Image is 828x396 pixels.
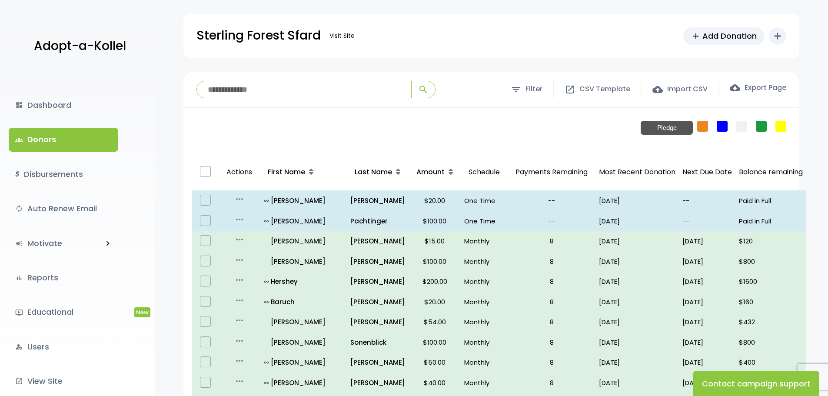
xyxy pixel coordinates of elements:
[599,356,675,368] p: [DATE]
[15,168,20,181] i: $
[511,195,592,206] p: --
[264,377,343,389] a: all_inclusive[PERSON_NAME]
[264,356,343,368] a: all_inclusive[PERSON_NAME]
[268,167,305,177] span: First Name
[264,195,343,206] a: all_inclusive[PERSON_NAME]
[30,25,126,67] a: Adopt-a-Kollel
[667,83,708,96] span: Import CSV
[15,205,23,213] i: autorenew
[739,316,803,328] p: $432
[103,239,113,248] i: keyboard_arrow_right
[599,215,675,227] p: [DATE]
[350,356,405,368] a: [PERSON_NAME]
[599,256,675,267] p: [DATE]
[9,128,118,151] a: groupsDonors
[264,215,343,227] a: all_inclusive[PERSON_NAME]
[9,93,118,117] a: dashboardDashboard
[599,296,675,308] p: [DATE]
[511,316,592,328] p: 8
[682,256,732,267] p: [DATE]
[350,256,405,267] a: [PERSON_NAME]
[264,256,343,267] a: [PERSON_NAME]
[412,276,457,287] p: $200.00
[702,30,757,42] span: Add Donation
[511,356,592,368] p: 8
[234,255,245,265] i: more_horiz
[412,195,457,206] p: $20.00
[234,234,245,245] i: more_horiz
[15,136,23,144] span: groups
[350,316,405,328] a: [PERSON_NAME]
[264,336,343,348] a: [PERSON_NAME]
[599,235,675,247] p: [DATE]
[234,214,245,225] i: more_horiz
[355,167,392,177] span: Last Name
[264,215,343,227] p: [PERSON_NAME]
[234,295,245,306] i: more_horiz
[350,377,405,389] a: [PERSON_NAME]
[15,343,23,351] i: manage_accounts
[9,369,118,393] a: launchView Site
[464,157,504,187] p: Schedule
[234,315,245,326] i: more_horiz
[264,276,343,287] a: all_inclusiveHershey
[412,256,457,267] p: $100.00
[15,240,23,247] i: campaign
[411,81,435,98] button: search
[9,197,118,220] a: autorenewAuto Renew Email
[464,377,504,389] p: Monthly
[418,84,429,95] span: search
[350,215,405,227] p: Pachtinger
[412,356,457,368] p: $50.00
[739,276,803,287] p: $1600
[682,296,732,308] p: [DATE]
[416,167,445,177] span: Amount
[739,296,803,308] p: $160
[350,296,405,308] a: [PERSON_NAME]
[264,219,271,223] i: all_inclusive
[730,83,740,93] span: cloud_download
[234,336,245,346] i: more_horiz
[412,377,457,389] p: $40.00
[9,163,118,186] a: $Disbursements
[464,316,504,328] p: Monthly
[34,35,126,57] p: Adopt-a-Kollel
[682,276,732,287] p: [DATE]
[464,296,504,308] p: Monthly
[511,336,592,348] p: 8
[772,31,783,41] i: add
[682,316,732,328] p: [DATE]
[464,256,504,267] p: Monthly
[9,335,118,359] a: manage_accountsUsers
[511,256,592,267] p: 8
[691,31,701,41] span: add
[682,377,732,389] p: [DATE]
[682,215,732,227] p: --
[412,336,457,348] p: $100.00
[222,157,256,187] p: Actions
[234,275,245,285] i: more_horiz
[350,336,405,348] a: Sonenblick
[264,235,343,247] a: [PERSON_NAME]
[264,316,343,328] p: [PERSON_NAME]
[9,300,118,324] a: ondemand_videoEducationalNew
[599,377,675,389] p: [DATE]
[264,356,343,368] p: [PERSON_NAME]
[511,235,592,247] p: 8
[350,276,405,287] a: [PERSON_NAME]
[264,360,271,365] i: all_inclusive
[511,276,592,287] p: 8
[264,296,343,308] p: Baruch
[412,296,457,308] p: $20.00
[15,274,23,282] i: bar_chart
[264,276,343,287] p: Hershey
[739,166,803,179] p: Balance remaining
[739,256,803,267] p: $800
